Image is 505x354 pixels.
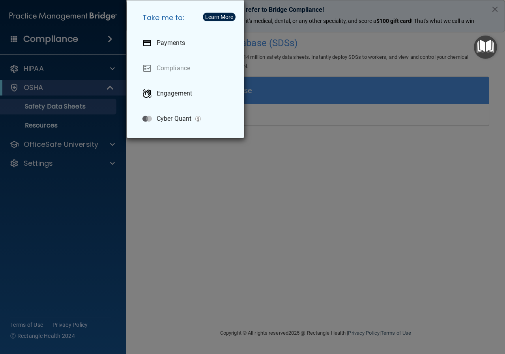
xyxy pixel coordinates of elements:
div: Learn More [205,14,233,20]
p: Engagement [157,90,192,97]
button: Open Resource Center [474,36,497,59]
button: Learn More [203,13,236,21]
a: Payments [136,32,238,54]
a: Compliance [136,57,238,79]
p: Payments [157,39,185,47]
a: Engagement [136,82,238,105]
p: Cyber Quant [157,115,191,123]
a: Cyber Quant [136,108,238,130]
h5: Take me to: [136,7,238,29]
